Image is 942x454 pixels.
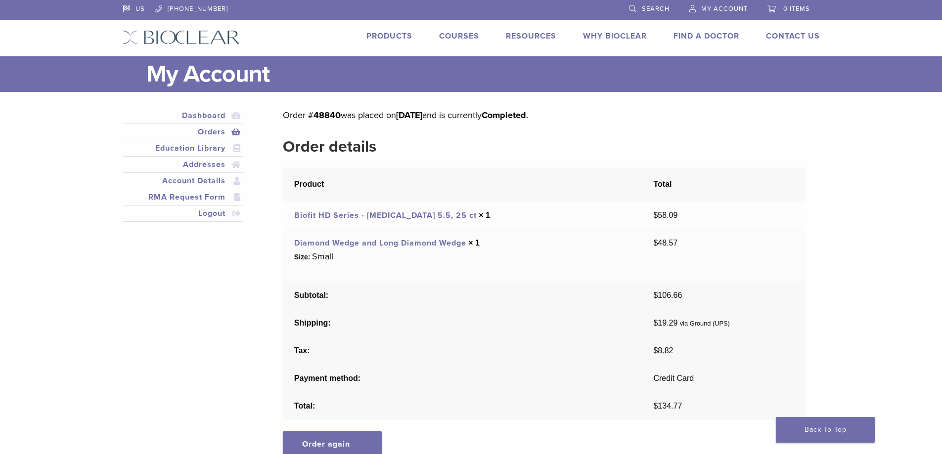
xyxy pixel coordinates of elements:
span: $ [653,402,658,410]
mark: [DATE] [396,110,422,121]
a: Contact Us [766,31,820,41]
span: My Account [701,5,748,13]
span: 0 items [783,5,810,13]
span: Search [642,5,670,13]
span: 134.77 [653,402,682,410]
a: Why Bioclear [583,31,647,41]
span: $ [653,211,658,219]
a: Back To Top [776,417,875,443]
a: Orders [125,126,241,138]
th: Payment method: [283,365,642,392]
mark: Completed [482,110,526,121]
a: Account Details [125,175,241,187]
a: Logout [125,207,241,219]
nav: Account pages [123,108,243,234]
th: Tax: [283,337,642,365]
span: $ [653,291,658,299]
p: Order # was placed on and is currently . [283,108,805,123]
a: Biofit HD Series - [MEDICAL_DATA] 5.5, 25 ct [294,210,477,220]
td: Credit Card [642,365,805,392]
small: via Ground (UPS) [680,320,730,327]
a: Addresses [125,159,241,170]
a: Find A Doctor [673,31,739,41]
a: Education Library [125,142,241,154]
h2: Order details [283,135,805,159]
strong: Size: [294,252,311,262]
span: 106.66 [653,291,682,299]
span: $ [653,346,658,355]
mark: 48840 [314,110,341,121]
h1: My Account [146,56,820,92]
th: Product [283,167,642,202]
a: Diamond Wedge and Long Diamond Wedge [294,238,466,248]
th: Shipping: [283,309,642,337]
bdi: 48.57 [653,239,677,247]
span: $ [653,319,658,327]
th: Total: [283,392,642,420]
p: Small [312,249,333,264]
th: Subtotal: [283,282,642,309]
a: Dashboard [125,110,241,122]
strong: × 1 [479,211,490,219]
a: RMA Request Form [125,191,241,203]
a: Products [366,31,412,41]
img: Bioclear [123,30,240,44]
a: Courses [439,31,479,41]
strong: × 1 [468,239,480,247]
span: 19.29 [653,319,677,327]
a: Resources [506,31,556,41]
span: $ [653,239,658,247]
th: Total [642,167,805,202]
bdi: 58.09 [653,211,677,219]
span: 8.82 [653,346,673,355]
